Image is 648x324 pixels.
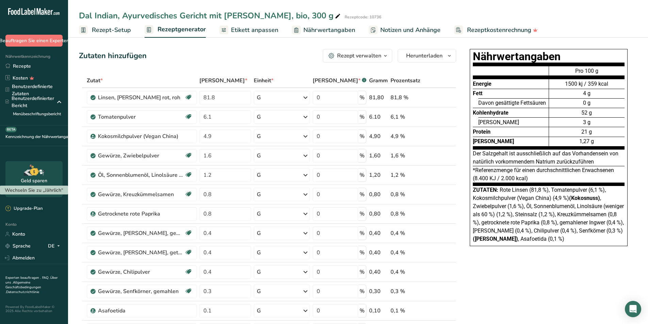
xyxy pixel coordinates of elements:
[257,171,261,179] font: G
[157,25,206,33] font: Rezeptgenerator
[369,152,381,159] font: 1,60
[5,35,63,47] button: Beauftragen Sie einen Experten
[5,54,50,59] font: Nährwertkennzeichnung
[42,275,50,280] a: FAQ .
[12,83,53,97] font: Benutzerdefinierte Zutaten
[98,249,197,256] font: Gewürze, [PERSON_NAME], getrocknet
[369,249,381,256] font: 0,40
[257,307,261,314] font: G
[13,111,61,117] font: Menübeschriftungsbericht
[478,119,519,125] font: [PERSON_NAME]
[391,268,405,276] font: 0,4 %
[473,150,618,165] font: Der Salzgehalt ist ausschließlich auf das Vorhandensein von natürlich vorkommendem Natrium zurück...
[369,171,381,179] font: 1,20
[257,229,261,237] font: G
[14,205,43,211] font: Upgrade-Plan
[391,210,405,218] font: 0,8 %
[5,275,58,285] font: Über uns .
[391,307,405,314] font: 0,1 %
[13,75,28,81] font: Kosten
[406,52,443,59] font: Herunterladen
[12,95,54,109] font: Benutzerdefinierter Bericht
[5,222,17,227] font: Konto
[369,210,381,218] font: 0,80
[5,309,52,313] font: 2025 Alle Rechte vorbehalten
[391,288,405,295] font: 0,3 %
[219,22,278,38] a: Etikett anpassen
[5,275,41,280] a: Experten beauftragen .
[579,138,594,144] font: 1,27 g
[323,49,392,63] button: Rezept verwalten
[625,301,641,317] div: Öffnen Sie den Intercom Messenger
[369,22,441,38] a: Notizen und Anhänge
[473,81,492,87] font: Energie
[473,167,614,182] font: *Referenzmenge für einen durchschnittlichen Erwachsenen (8.400 KJ / 2.000 kcal)
[5,280,41,294] a: Allgemeine Geschäftsbedingungen .
[313,77,358,84] font: [PERSON_NAME]
[303,26,355,34] font: Nährwertangaben
[391,229,405,237] font: 0,4 %
[79,51,147,61] font: Zutaten hinzufügen
[369,94,384,101] font: 81,80
[257,288,261,295] font: G
[98,210,160,218] font: Getrocknete rote Paprika
[98,113,136,121] font: Tomatenpulver
[92,26,131,34] font: Rezept-Setup
[369,133,381,140] font: 4,90
[145,22,206,38] a: Rezeptgenerator
[565,81,608,87] font: 1500 kj / 359 kcal
[98,229,195,237] font: Gewürze, [PERSON_NAME], gemahlen
[98,268,150,276] font: Gewürze, Chilipulver
[199,77,245,84] font: [PERSON_NAME]
[257,191,261,198] font: G
[257,113,261,121] font: G
[257,249,261,256] font: G
[391,191,405,198] font: 0,8 %
[380,26,441,34] font: Notizen und Anhänge
[454,22,538,38] a: Rezeptkostenrechnung
[467,26,531,34] font: Rezeptkostenrechnung
[569,195,600,201] font: (Kokosnuss)
[369,191,381,198] font: 0,80
[391,94,409,101] font: 81,8 %
[6,290,39,294] a: Datenschutzrichtlinie
[391,152,405,159] font: 1,6 %
[7,127,15,132] font: BETA
[473,195,624,234] font: , Zwiebelpulver (1,6 %), Öl, Sonnenblumenöl, Linolsäure (weniger als 60 %) (1,2 %), Steinsalz (1,...
[5,187,63,193] font: Wechseln Sie zu „Jährlich“
[583,119,591,125] font: 3 g
[13,243,31,249] font: Sprache
[98,191,174,198] font: Gewürze, Kreuzkümmelsamen
[345,14,381,20] font: Rezeptcode: 10736
[257,133,261,140] font: G
[21,177,47,184] font: Geld sparen
[98,307,126,314] font: Asafoetida
[369,307,381,314] font: 0,10
[369,288,381,295] font: 0,30
[391,113,405,121] font: 6,1 %
[257,94,261,101] font: G
[369,229,381,237] font: 0,40
[473,90,482,97] font: Fett
[581,109,592,116] font: 52 g
[13,63,31,69] font: Rezepte
[583,90,591,97] font: 4 g
[98,152,159,159] font: Gewürze, Zwiebelpulver
[12,255,35,261] font: Abmelden
[473,50,561,63] font: Nährwertangaben
[473,187,606,201] font: Rote Linsen (81,8 %), Tomatenpulver (6,1 %), Kokosmilchpulver (Vegan China) (4,9 %)
[87,77,100,84] font: Zutat
[473,236,518,242] font: ([PERSON_NAME])
[254,77,271,84] font: Einheit
[581,129,592,135] font: 21 g
[337,52,381,59] font: Rezept verwalten
[5,305,54,309] font: Powered By FoodLabelMaker ©
[79,10,334,21] font: Dal Indian, Ayurvedisches Gericht mit [PERSON_NAME], bio, 300 g
[478,100,546,106] font: Davon gesättigte Fettsäuren
[231,26,278,34] font: Etikett anpassen
[98,94,180,101] font: Linsen, [PERSON_NAME] rot, roh
[5,134,74,139] font: Kennzeichnung der Nährwertangaben
[98,288,179,295] font: Gewürze, Senfkörner, gemahlen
